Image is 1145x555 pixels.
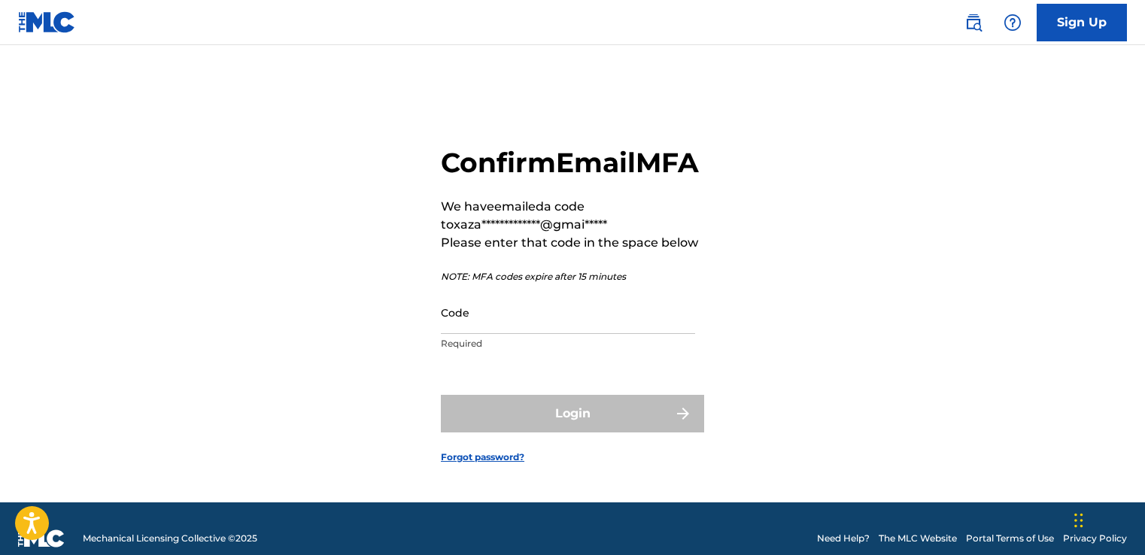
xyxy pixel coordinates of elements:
[18,529,65,547] img: logo
[441,234,704,252] p: Please enter that code in the space below
[958,8,989,38] a: Public Search
[1063,532,1127,545] a: Privacy Policy
[441,270,704,284] p: NOTE: MFA codes expire after 15 minutes
[1004,14,1022,32] img: help
[83,532,257,545] span: Mechanical Licensing Collective © 2025
[1070,483,1145,555] iframe: Chat Widget
[998,8,1028,38] div: Help
[1074,498,1083,543] div: Drag
[1037,4,1127,41] a: Sign Up
[441,337,695,350] p: Required
[441,146,704,180] h2: Confirm Email MFA
[879,532,957,545] a: The MLC Website
[18,11,76,33] img: MLC Logo
[964,14,983,32] img: search
[966,532,1054,545] a: Portal Terms of Use
[817,532,870,545] a: Need Help?
[441,450,524,464] a: Forgot password?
